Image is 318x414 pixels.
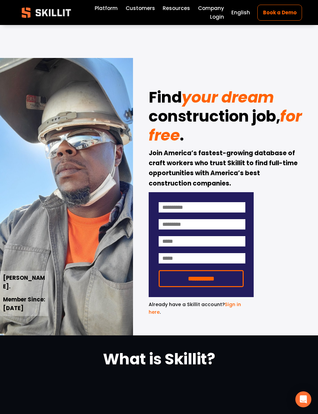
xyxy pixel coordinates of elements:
[149,86,182,108] strong: Find
[163,4,190,12] span: Resources
[149,301,225,308] span: Already have a Skillit account?
[163,4,190,12] a: folder dropdown
[16,3,77,23] img: Skillit
[149,105,280,127] strong: construction job,
[3,274,45,291] strong: [PERSON_NAME].
[180,124,184,146] strong: .
[103,348,215,370] strong: What is Skillit?
[149,105,305,146] em: for free
[182,86,274,108] em: your dream
[149,149,299,188] strong: Join America’s fastest-growing database of craft workers who trust Skillit to find full-time oppo...
[257,5,302,21] a: Book a Demo
[295,391,311,407] div: Open Intercom Messenger
[231,9,250,16] span: English
[198,4,224,12] a: Company
[126,4,155,12] a: Customers
[149,301,254,316] p: .
[231,8,250,17] div: language picker
[3,296,47,312] strong: Member Since: [DATE]
[149,301,241,315] a: Sign in here
[210,13,224,21] a: Login
[95,4,118,12] a: Platform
